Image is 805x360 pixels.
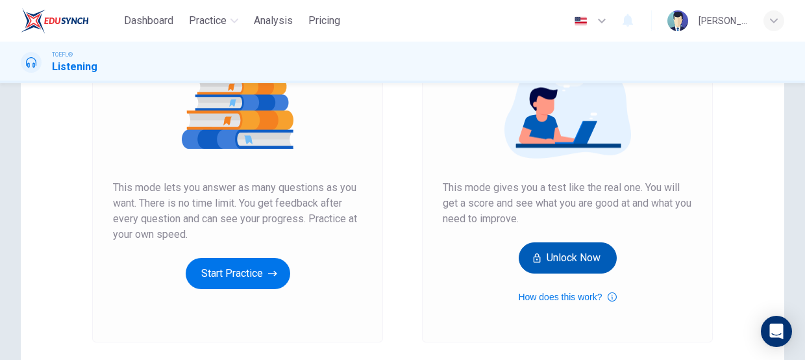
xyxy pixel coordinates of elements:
span: Pricing [308,13,340,29]
span: Analysis [254,13,293,29]
span: This mode lets you answer as many questions as you want. There is no time limit. You get feedback... [113,180,362,242]
span: Practice [189,13,227,29]
button: Pricing [303,9,345,32]
span: TOEFL® [52,50,73,59]
button: How does this work? [518,289,616,305]
img: Profile picture [667,10,688,31]
img: en [573,16,589,26]
button: Analysis [249,9,298,32]
a: EduSynch logo [21,8,119,34]
div: [PERSON_NAME] [PERSON_NAME] [699,13,748,29]
img: EduSynch logo [21,8,89,34]
button: Dashboard [119,9,179,32]
h1: Listening [52,59,97,75]
span: This mode gives you a test like the real one. You will get a score and see what you are good at a... [443,180,692,227]
span: Dashboard [124,13,173,29]
button: Practice [184,9,243,32]
button: Start Practice [186,258,290,289]
div: Open Intercom Messenger [761,316,792,347]
button: Unlock Now [519,242,617,274]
